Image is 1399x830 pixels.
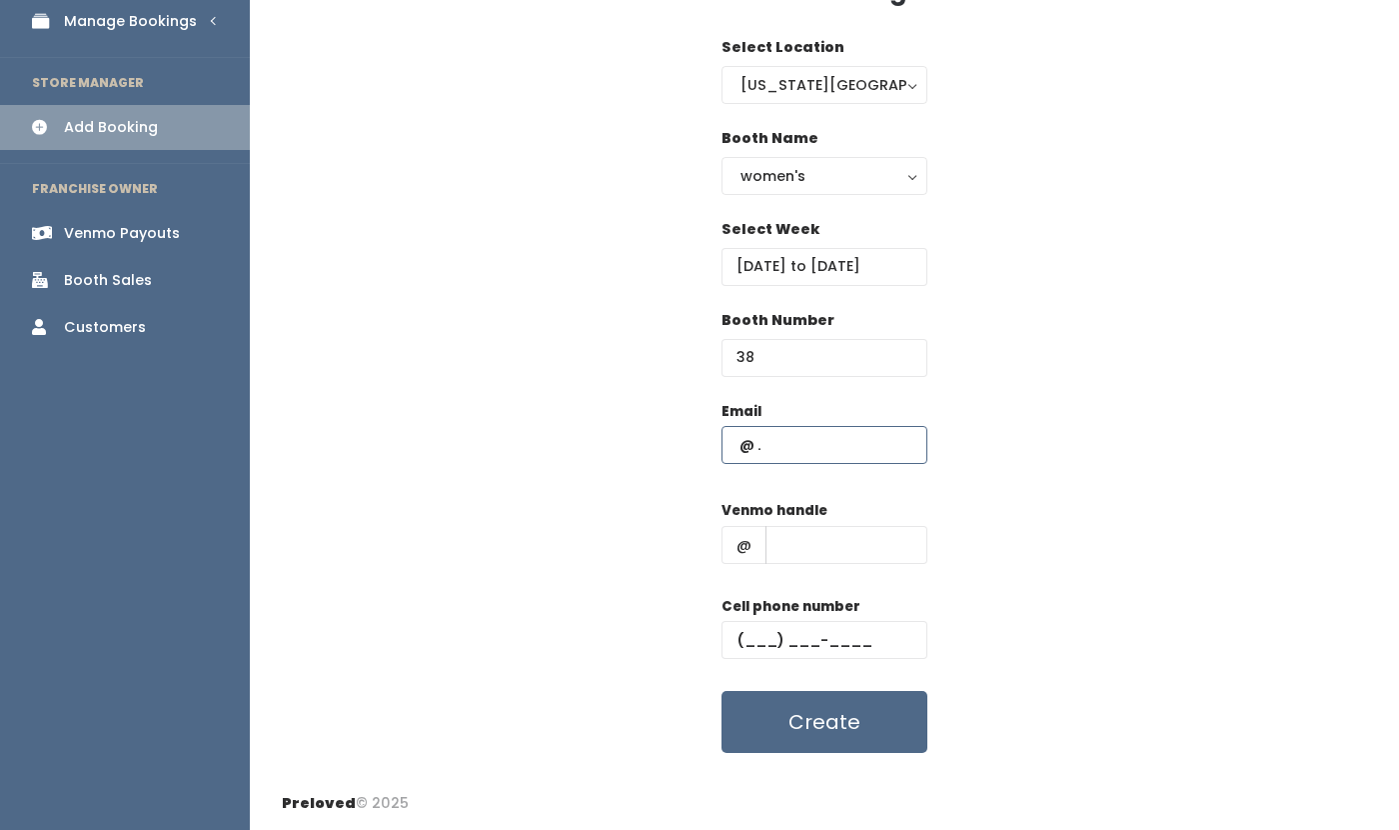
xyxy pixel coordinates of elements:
[721,426,927,464] input: @ .
[282,777,409,814] div: © 2025
[64,11,197,32] div: Manage Bookings
[721,310,834,331] label: Booth Number
[64,270,152,291] div: Booth Sales
[721,501,827,521] label: Venmo handle
[721,339,927,377] input: Booth Number
[721,157,927,195] button: women's
[721,248,927,286] input: Select week
[721,526,766,564] span: @
[721,402,761,422] label: Email
[740,165,908,187] div: women's
[721,66,927,104] button: [US_STATE][GEOGRAPHIC_DATA]
[721,691,927,753] button: Create
[740,74,908,96] div: [US_STATE][GEOGRAPHIC_DATA]
[721,621,927,659] input: (___) ___-____
[64,223,180,244] div: Venmo Payouts
[721,597,860,617] label: Cell phone number
[64,117,158,138] div: Add Booking
[282,793,356,813] span: Preloved
[64,317,146,338] div: Customers
[721,37,844,58] label: Select Location
[721,219,819,240] label: Select Week
[721,128,818,149] label: Booth Name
